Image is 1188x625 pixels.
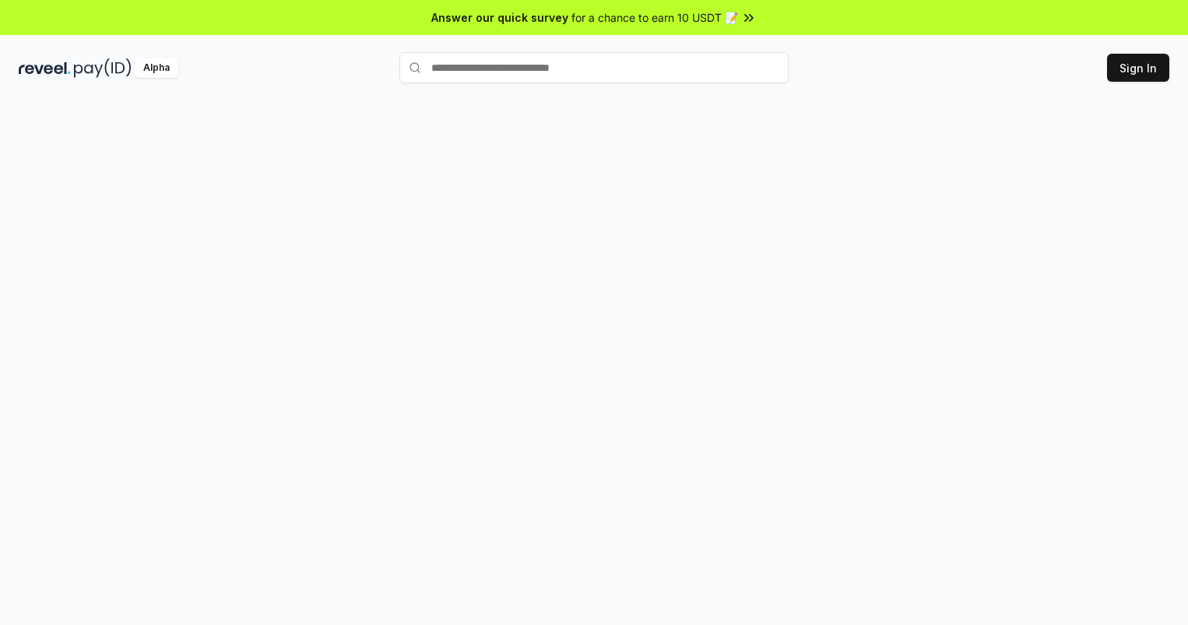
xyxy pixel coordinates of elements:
span: Answer our quick survey [431,9,568,26]
button: Sign In [1107,54,1169,82]
img: reveel_dark [19,58,71,78]
img: pay_id [74,58,132,78]
div: Alpha [135,58,178,78]
span: for a chance to earn 10 USDT 📝 [571,9,738,26]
